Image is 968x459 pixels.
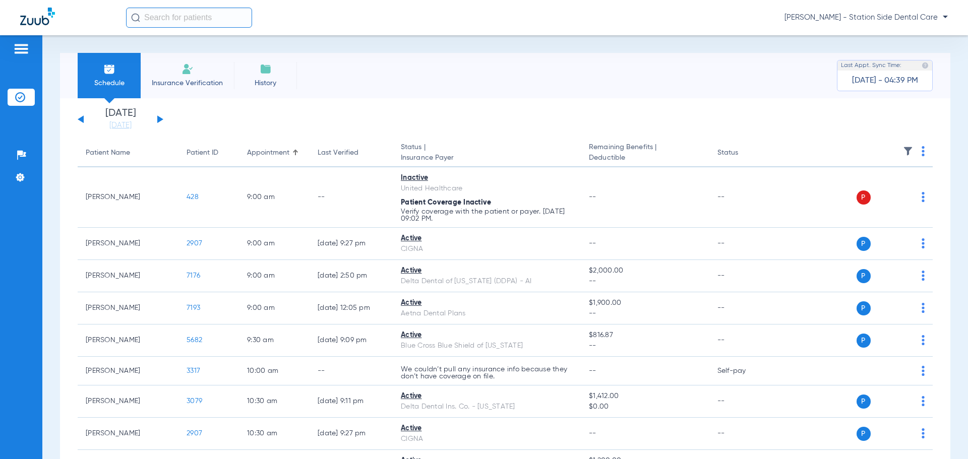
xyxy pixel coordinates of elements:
div: Appointment [247,148,301,158]
span: P [857,269,871,283]
span: $2,000.00 [589,266,701,276]
span: $0.00 [589,402,701,412]
img: last sync help info [922,62,929,69]
td: [DATE] 12:05 PM [310,292,393,324]
td: -- [310,167,393,228]
span: 2907 [187,240,202,247]
div: United Healthcare [401,183,573,194]
div: Patient ID [187,148,231,158]
span: Schedule [85,78,133,88]
td: [DATE] 9:27 PM [310,418,393,450]
img: group-dot-blue.svg [922,192,925,202]
div: Patient ID [187,148,218,158]
span: 428 [187,193,199,201]
td: -- [709,292,777,324]
img: group-dot-blue.svg [922,366,925,376]
div: Active [401,298,573,308]
td: [DATE] 2:50 PM [310,260,393,292]
p: Verify coverage with the patient or payer. [DATE] 09:02 PM. [401,208,573,222]
td: 9:00 AM [239,167,310,228]
td: [DATE] 9:27 PM [310,228,393,260]
img: group-dot-blue.svg [922,396,925,406]
div: Last Verified [318,148,358,158]
td: [PERSON_NAME] [78,324,178,357]
td: 10:30 AM [239,385,310,418]
span: P [857,301,871,315]
td: [DATE] 9:11 PM [310,385,393,418]
span: 5682 [187,337,202,344]
p: We couldn’t pull any insurance info because they don’t have coverage on file. [401,366,573,380]
span: $816.87 [589,330,701,341]
td: [PERSON_NAME] [78,357,178,385]
div: Delta Dental of [US_STATE] (DDPA) - AI [401,276,573,287]
span: -- [589,193,596,201]
img: History [260,63,272,75]
div: Aetna Dental Plans [401,308,573,319]
td: 9:00 AM [239,260,310,292]
td: [PERSON_NAME] [78,385,178,418]
td: 9:00 AM [239,292,310,324]
span: Insurance Payer [401,153,573,163]
span: Last Appt. Sync Time: [841,60,901,71]
td: -- [709,324,777,357]
span: 7176 [187,272,200,279]
div: CIGNA [401,434,573,444]
td: [PERSON_NAME] [78,167,178,228]
img: Search Icon [131,13,140,22]
img: group-dot-blue.svg [922,271,925,281]
td: [PERSON_NAME] [78,292,178,324]
img: filter.svg [903,146,913,156]
td: [DATE] 9:09 PM [310,324,393,357]
div: Blue Cross Blue Shield of [US_STATE] [401,341,573,351]
td: Self-pay [709,357,777,385]
div: Appointment [247,148,289,158]
span: History [241,78,289,88]
td: -- [709,418,777,450]
div: Patient Name [86,148,170,158]
span: Patient Coverage Inactive [401,199,491,206]
td: -- [709,228,777,260]
img: group-dot-blue.svg [922,335,925,345]
td: [PERSON_NAME] [78,418,178,450]
td: -- [310,357,393,385]
div: CIGNA [401,244,573,254]
img: group-dot-blue.svg [922,146,925,156]
span: 7193 [187,304,200,311]
div: Active [401,330,573,341]
span: 2907 [187,430,202,437]
th: Status | [393,139,581,167]
li: [DATE] [90,108,151,130]
img: group-dot-blue.svg [922,428,925,438]
span: 3079 [187,398,202,405]
span: P [857,395,871,409]
span: 3317 [187,367,200,374]
div: Active [401,266,573,276]
td: 10:00 AM [239,357,310,385]
span: [PERSON_NAME] - Station Side Dental Care [784,13,948,23]
td: [PERSON_NAME] [78,260,178,292]
span: P [857,190,871,205]
span: [DATE] - 04:39 PM [852,76,918,86]
span: Deductible [589,153,701,163]
a: [DATE] [90,120,151,130]
td: 9:30 AM [239,324,310,357]
span: P [857,334,871,348]
div: Active [401,423,573,434]
span: -- [589,276,701,287]
img: Zuub Logo [20,8,55,25]
td: -- [709,385,777,418]
span: $1,900.00 [589,298,701,308]
img: Manual Insurance Verification [181,63,194,75]
td: 9:00 AM [239,228,310,260]
td: 10:30 AM [239,418,310,450]
div: Inactive [401,173,573,183]
span: P [857,427,871,441]
img: hamburger-icon [13,43,29,55]
div: Active [401,391,573,402]
td: -- [709,260,777,292]
span: -- [589,341,701,351]
th: Status [709,139,777,167]
span: -- [589,430,596,437]
span: -- [589,308,701,319]
th: Remaining Benefits | [581,139,709,167]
